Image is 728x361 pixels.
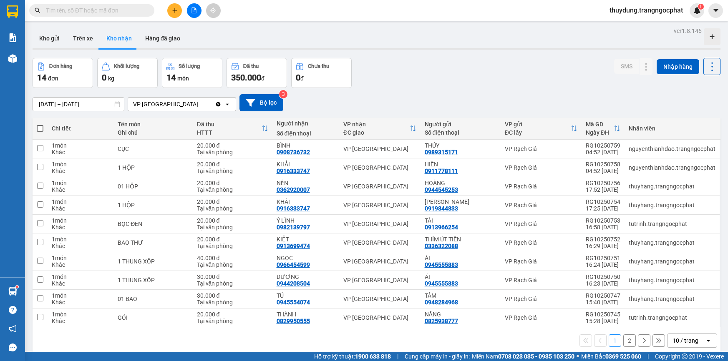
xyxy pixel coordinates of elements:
div: Khối lượng [114,63,139,69]
div: 0908736732 [277,149,310,155]
div: Tên món [118,121,188,128]
div: Tại văn phòng [197,149,268,155]
button: 1 [609,334,621,347]
div: Khác [52,243,109,249]
div: VP [GEOGRAPHIC_DATA] [343,277,416,283]
div: ĐC giao [343,129,409,136]
div: RG10250747 [586,292,620,299]
input: Select a date range. [33,98,124,111]
div: 0966454599 [277,261,310,268]
div: RG10250754 [586,198,620,205]
div: VP [GEOGRAPHIC_DATA] [343,239,416,246]
div: Ngày ĐH [586,129,614,136]
button: caret-down [708,3,723,18]
div: Khác [52,149,109,155]
div: 17:25 [DATE] [586,205,620,212]
div: Số điện thoại [425,129,496,136]
img: icon-new-feature [693,7,701,14]
div: VP Rạch Giá [505,314,577,321]
span: question-circle [9,306,17,314]
span: 14 [37,73,46,83]
img: warehouse-icon [8,54,17,63]
th: Toggle SortBy [193,118,272,140]
img: solution-icon [8,33,17,42]
span: aim [210,8,216,13]
div: Tại văn phòng [197,205,268,212]
div: RG10250750 [586,273,620,280]
span: kg [108,75,114,82]
div: Tại văn phòng [197,186,268,193]
div: 1 món [52,311,109,318]
span: 1 [699,4,702,10]
div: Đã thu [243,63,259,69]
div: Tại văn phòng [197,243,268,249]
div: 04:52 [DATE] [586,149,620,155]
div: thuyhang.trangngocphat [629,239,715,246]
svg: open [224,101,231,108]
div: HOÀNG [425,180,496,186]
div: Nhân viên [629,125,715,132]
img: warehouse-icon [8,287,17,296]
div: RG10250758 [586,161,620,168]
div: RG10250751 [586,255,620,261]
div: 15:40 [DATE] [586,299,620,306]
th: Toggle SortBy [582,118,625,140]
div: Khác [52,280,109,287]
div: BÌNH [277,142,335,149]
div: Khác [52,205,109,212]
div: RG10250753 [586,217,620,224]
div: THÚY [425,142,496,149]
div: VP Rạch Giá [505,164,577,171]
div: ver 1.8.146 [674,26,702,35]
div: 1 món [52,217,109,224]
div: Số lượng [179,63,200,69]
div: Khác [52,299,109,306]
div: Tạo kho hàng mới [704,28,720,45]
button: Đơn hàng14đơn [33,58,93,88]
input: Tìm tên, số ĐT hoặc mã đơn [46,6,144,15]
div: Đơn hàng [49,63,72,69]
div: Chi tiết [52,125,109,132]
div: 0919844833 [425,205,458,212]
div: 0916333747 [277,168,310,174]
div: VP [GEOGRAPHIC_DATA] [343,183,416,190]
div: 0825938777 [425,318,458,324]
div: 01 HỘP [118,183,188,190]
span: plus [172,8,178,13]
span: copyright [682,353,688,359]
div: Tại văn phòng [197,261,268,268]
div: VP Rạch Giá [505,145,577,152]
button: 2 [623,334,636,347]
div: 30.000 đ [197,292,268,299]
span: message [9,343,17,351]
button: Khối lượng0kg [97,58,158,88]
div: RG10250745 [586,311,620,318]
div: Tại văn phòng [197,224,268,231]
div: HÙNG PHONG [425,198,496,205]
div: 20.000 đ [197,142,268,149]
div: 1 món [52,180,109,186]
button: file-add [187,3,202,18]
span: ⚪️ [577,355,579,358]
div: 0944208504 [277,280,310,287]
sup: 1 [16,286,18,288]
div: THÍM ÚT TIẾN [425,236,496,243]
button: Kho gửi [33,28,66,48]
div: KHẢI [277,161,335,168]
div: thuyhang.trangngocphat [629,202,715,208]
div: Tại văn phòng [197,168,268,174]
button: Chưa thu0đ [291,58,352,88]
div: thuyhang.trangngocphat [629,258,715,265]
div: NGỌC [277,255,335,261]
div: Người nhận [277,120,335,127]
span: đ [300,75,304,82]
div: GÓI [118,314,188,321]
div: 0982139797 [277,224,310,231]
div: KHẢI [277,198,335,205]
div: 0944545253 [425,186,458,193]
div: HTTT [197,129,262,136]
div: 0945555883 [425,280,458,287]
div: VP Rạch Giá [505,239,577,246]
div: 0989315171 [425,149,458,155]
div: 0336322088 [425,243,458,249]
